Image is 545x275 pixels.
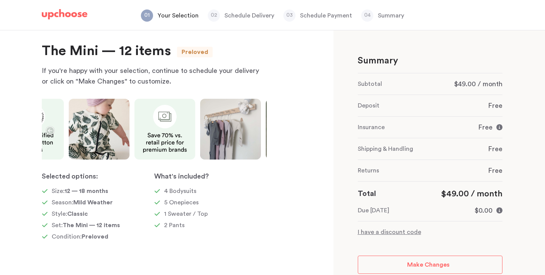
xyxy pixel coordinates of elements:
[164,221,185,230] p: 2 Pants
[52,209,88,218] p: Style:
[358,228,503,237] p: I have a discount code
[42,9,87,20] img: UpChoose
[358,144,413,153] p: Shipping & Handling
[358,206,389,215] p: Due [DATE]
[407,262,450,268] span: Make Changes
[158,11,199,20] p: Your Selection
[488,101,502,110] p: Free
[283,11,295,20] p: 03
[134,99,195,160] img: img3
[164,198,199,207] p: 5 Onepieces
[358,79,382,89] p: Subtotal
[224,11,274,20] p: Schedule Delivery
[42,67,259,85] span: If you're happy with your selection, continue to schedule your delivery or click on "Make Changes...
[73,199,113,205] span: Mild Weather
[358,101,379,110] p: Deposit
[65,188,108,194] span: 12 — 18 months
[52,198,113,207] p: Season:
[454,81,502,87] span: $49.00 / month
[358,166,379,175] p: Returns
[361,11,373,20] p: 04
[69,99,130,160] img: img2
[82,234,108,240] span: Preloved
[52,186,108,196] p: Size:
[378,11,404,20] p: Summary
[42,172,154,181] p: Selected options:
[67,211,88,217] span: Classic
[441,190,502,198] span: $49.00 / month
[358,55,398,67] p: Summary
[164,209,208,218] p: 1 Sweater / Top
[358,188,376,200] p: Total
[478,123,493,132] p: Free
[63,222,120,228] span: The Mini — 12 items
[488,166,502,175] p: Free
[300,11,352,20] p: Schedule Payment
[358,123,385,132] p: Insurance
[358,73,503,237] div: 0
[475,206,493,215] p: $0.00
[488,144,502,153] p: Free
[182,48,208,56] button: Preloved
[42,43,171,59] div: The Mini — 12 items
[164,186,196,196] p: 4 Bodysuits
[154,172,267,181] p: What's included?
[42,9,87,23] a: UpChoose
[141,11,153,20] p: 01
[52,221,120,230] p: Set:
[52,232,108,241] p: Condition:
[208,11,220,20] p: 02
